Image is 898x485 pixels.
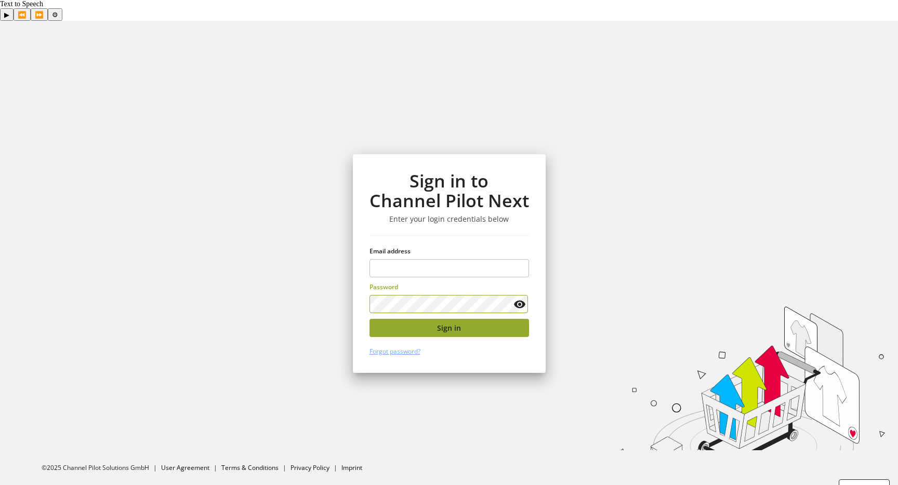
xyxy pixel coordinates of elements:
[497,298,510,311] keeper-lock: Open Keeper Popup
[369,319,529,337] button: Sign in
[369,171,529,211] h1: Sign in to Channel Pilot Next
[14,8,31,21] button: Previous
[31,8,48,21] button: Forward
[437,322,461,333] span: Sign in
[161,463,209,472] a: User Agreement
[42,463,161,473] li: ©2025 Channel Pilot Solutions GmbH
[48,8,62,21] button: Settings
[369,247,411,255] span: Email address
[290,463,329,472] a: Privacy Policy
[369,214,529,224] h3: Enter your login credentials below
[369,282,398,291] span: Password
[341,463,362,472] a: Imprint
[369,347,420,356] a: Forgot password?
[221,463,279,472] a: Terms & Conditions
